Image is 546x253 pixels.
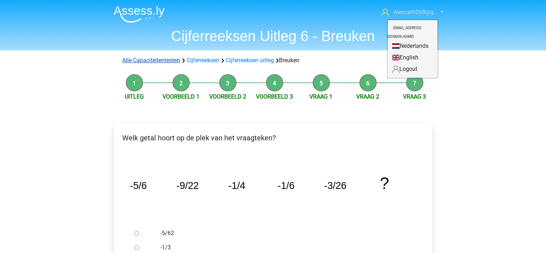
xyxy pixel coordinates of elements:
[357,93,380,100] a: Vraag 2
[120,132,427,143] p: Welk getal hoort op de plek van het vraagteken?
[228,180,245,191] tspan: -1/4
[123,57,180,64] a: Alle Capaciteitentesten
[130,180,147,191] tspan: -5/6
[387,19,439,79] div: Alexcath068@g…
[114,6,165,23] img: Assessly
[162,93,199,100] a: Voorbeeld 1
[176,180,198,191] tspan: -9/22
[380,174,389,193] tspan: ?
[108,27,439,45] h1: Cijferreeksen Uitleg 6 - Breuken
[388,20,422,44] small: [EMAIL_ADDRESS][DOMAIN_NAME]
[125,93,144,100] a: Uitleg
[403,93,426,100] a: Vraag 3
[378,8,438,17] a: Alexcath068@g…
[324,180,346,191] tspan: -3/26
[120,56,427,65] div: Breuken
[388,63,437,75] a: Logout
[394,9,437,15] span: Alexcath068@g…
[310,93,333,100] a: Vraag 1
[160,229,409,238] label: -5/62
[160,243,409,252] label: -1/3
[187,57,220,64] a: Cijferreeksen
[256,93,293,100] a: Voorbeeld 3
[277,180,294,191] tspan: -1/6
[388,40,437,52] a: Nederlands
[388,52,437,63] a: English
[226,57,274,64] a: Cijferreeksen uitleg
[209,93,246,100] a: Voorbeeld 2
